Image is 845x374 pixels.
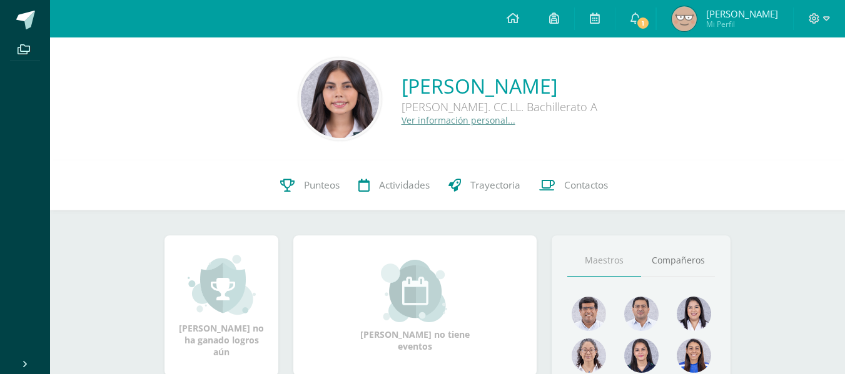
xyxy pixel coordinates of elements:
a: Contactos [530,160,617,210]
a: Ver información personal... [402,114,515,126]
img: a2f95568c6cbeebfa5626709a5edd4e5.png [672,6,697,31]
img: 0e5799bef7dad198813e0c5f14ac62f9.png [572,338,606,373]
img: 1ca1c6ec2bf27b69e3c693331fbd0044.png [301,60,379,138]
img: a5c04a697988ad129bdf05b8f922df21.png [677,338,711,373]
a: Compañeros [641,245,715,277]
span: Contactos [564,179,608,192]
img: 6bc5668d4199ea03c0854e21131151f7.png [624,338,659,373]
a: Maestros [567,245,641,277]
a: [PERSON_NAME] [402,72,597,99]
img: 0580b9beee8b50b4e2a2441e05bb36d6.png [677,297,711,331]
div: [PERSON_NAME]. CC.LL. Bachillerato A [402,99,597,114]
div: [PERSON_NAME] no ha ganado logros aún [177,253,266,358]
span: 1 [635,16,649,30]
img: event_small.png [381,260,449,322]
a: Trayectoria [439,160,530,210]
span: Actividades [379,179,430,192]
a: Actividades [349,160,439,210]
div: [PERSON_NAME] no tiene eventos [353,260,478,352]
img: achievement_small.png [188,253,256,316]
img: 9a0812c6f881ddad7942b4244ed4a083.png [624,297,659,331]
span: [PERSON_NAME] [706,7,778,20]
a: Punteos [271,160,349,210]
img: 239d5069e26d62d57e843c76e8715316.png [572,297,606,331]
span: Mi Perfil [706,19,778,29]
span: Trayectoria [470,179,520,192]
span: Punteos [304,179,340,192]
